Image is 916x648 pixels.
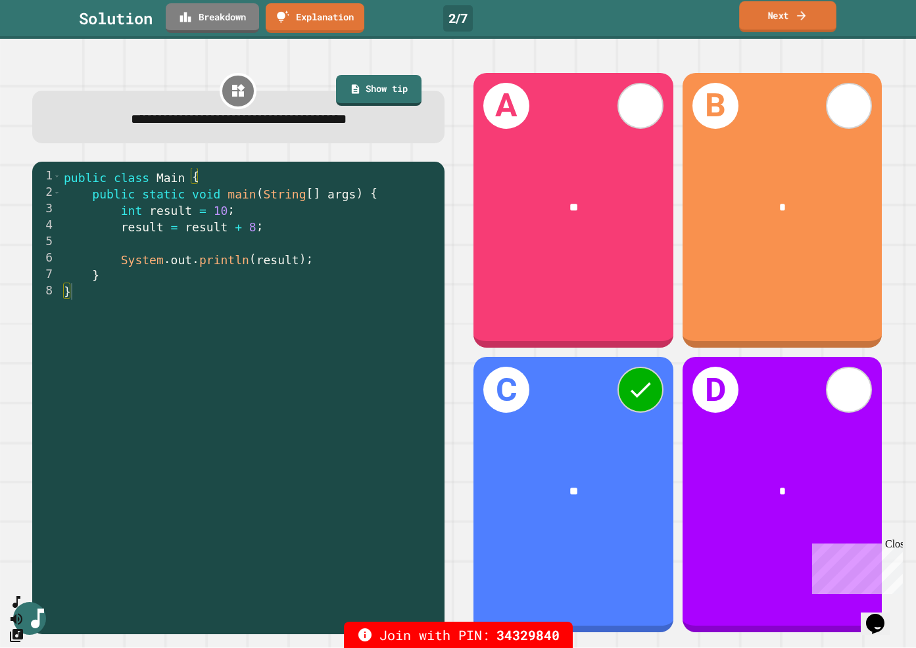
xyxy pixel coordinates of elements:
[739,1,836,32] a: Next
[9,594,24,611] button: SpeedDial basic example
[32,250,61,267] div: 6
[443,5,473,32] div: 2 / 7
[166,3,259,33] a: Breakdown
[266,3,364,33] a: Explanation
[496,625,560,645] span: 34329840
[807,538,903,594] iframe: chat widget
[79,7,153,30] div: Solution
[483,367,529,413] h1: C
[483,83,529,129] h1: A
[32,168,61,185] div: 1
[861,595,903,635] iframe: chat widget
[32,283,61,300] div: 8
[53,168,60,185] span: Toggle code folding, rows 1 through 8
[9,627,24,643] button: Change Music
[344,622,573,648] div: Join with PIN:
[9,611,24,627] button: Mute music
[32,218,61,234] div: 4
[692,367,738,413] h1: D
[32,267,61,283] div: 7
[32,201,61,218] div: 3
[5,5,91,83] div: Chat with us now!Close
[336,75,421,106] a: Show tip
[32,185,61,201] div: 2
[692,83,738,129] h1: B
[32,234,61,250] div: 5
[53,185,60,201] span: Toggle code folding, rows 2 through 7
